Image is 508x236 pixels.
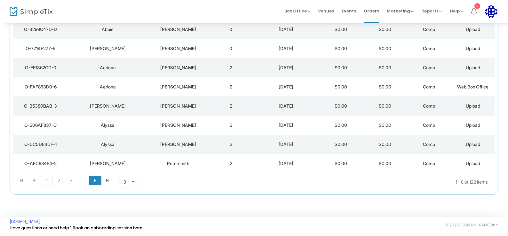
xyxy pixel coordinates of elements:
[466,46,480,51] span: Upload
[255,65,317,71] div: 9/18/2024
[149,160,207,167] div: Petersmith
[423,27,435,32] span: Comp
[209,20,253,39] td: 0
[15,160,67,167] div: O-AEC884E4-2
[319,96,363,116] td: $0.00
[423,122,435,128] span: Comp
[70,26,146,33] div: Abbie
[466,161,480,166] span: Upload
[319,77,363,96] td: $0.00
[363,58,407,77] td: $0.00
[466,122,480,128] span: Upload
[15,84,67,90] div: O-FAF853D0-6
[149,45,207,52] div: Stoskopf
[450,8,463,14] span: Help
[363,77,407,96] td: $0.00
[255,122,317,128] div: 12/5/2024
[70,122,146,128] div: Alyssa
[363,135,407,154] td: $0.00
[10,219,41,224] a: [DOMAIN_NAME]
[364,3,379,19] span: Orders
[466,141,480,147] span: Upload
[40,176,53,186] span: Page 1
[445,223,498,228] span: © 2025 [DOMAIN_NAME] Inc.
[319,58,363,77] td: $0.00
[149,103,207,109] div: Wilhelm
[255,26,317,33] div: 8/6/2024
[65,176,77,185] span: Page 3
[423,46,435,51] span: Comp
[209,77,253,96] td: 2
[93,178,98,183] span: Go to the next page
[319,135,363,154] td: $0.00
[10,225,142,231] a: Have questions or need help? Book an onboarding session here
[105,178,110,183] span: Go to the last page
[342,3,356,19] span: Events
[209,39,253,58] td: 0
[70,84,146,90] div: Aeriona
[70,141,146,148] div: Alyssa
[149,141,207,148] div: Smith
[70,103,146,109] div: Alicia
[209,96,253,116] td: 2
[70,65,146,71] div: Aeriona
[474,2,480,8] div: 2
[13,5,495,173] div: Data table
[423,65,435,70] span: Comp
[466,103,480,109] span: Upload
[15,103,67,109] div: O-B5380BAB-3
[319,39,363,58] td: $0.00
[319,116,363,135] td: $0.00
[204,176,488,188] kendo-pager-info: 1 - 8 of 122 items
[423,141,435,147] span: Comp
[149,26,207,33] div: Plowman
[77,176,89,185] span: Page 4
[15,45,67,52] div: O-7714E277-5
[101,176,114,185] span: Go to the last page
[319,20,363,39] td: $0.00
[421,8,442,14] span: Reports
[255,141,317,148] div: 12/6/2024
[284,8,310,14] span: Box Office
[255,160,317,167] div: 12/5/2024
[466,65,480,70] span: Upload
[89,176,101,185] span: Go to the next page
[209,116,253,135] td: 2
[129,176,138,188] button: Select
[149,122,207,128] div: Smith
[53,176,65,185] span: Page 2
[457,84,488,89] span: Web Box Office
[423,103,435,109] span: Comp
[319,154,363,173] td: $0.00
[255,84,317,90] div: 9/16/2025
[15,122,67,128] div: O-206AF837-C
[423,161,435,166] span: Comp
[318,3,334,19] span: Venues
[15,26,67,33] div: O-3299C47D-D
[363,20,407,39] td: $0.00
[15,141,67,148] div: O-0C0D83DF-1
[149,84,207,90] div: Smith
[363,39,407,58] td: $0.00
[255,45,317,52] div: 8/6/2024
[70,160,146,167] div: Amanda
[209,135,253,154] td: 2
[70,45,146,52] div: Adam
[209,58,253,77] td: 2
[15,65,67,71] div: O-EF1362CD-0
[363,154,407,173] td: $0.00
[423,84,435,89] span: Comp
[466,27,480,32] span: Upload
[123,179,126,185] span: 8
[363,116,407,135] td: $0.00
[209,154,253,173] td: 2
[149,65,207,71] div: Smith
[387,8,414,14] span: Marketing
[363,96,407,116] td: $0.00
[255,103,317,109] div: 8/6/2024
